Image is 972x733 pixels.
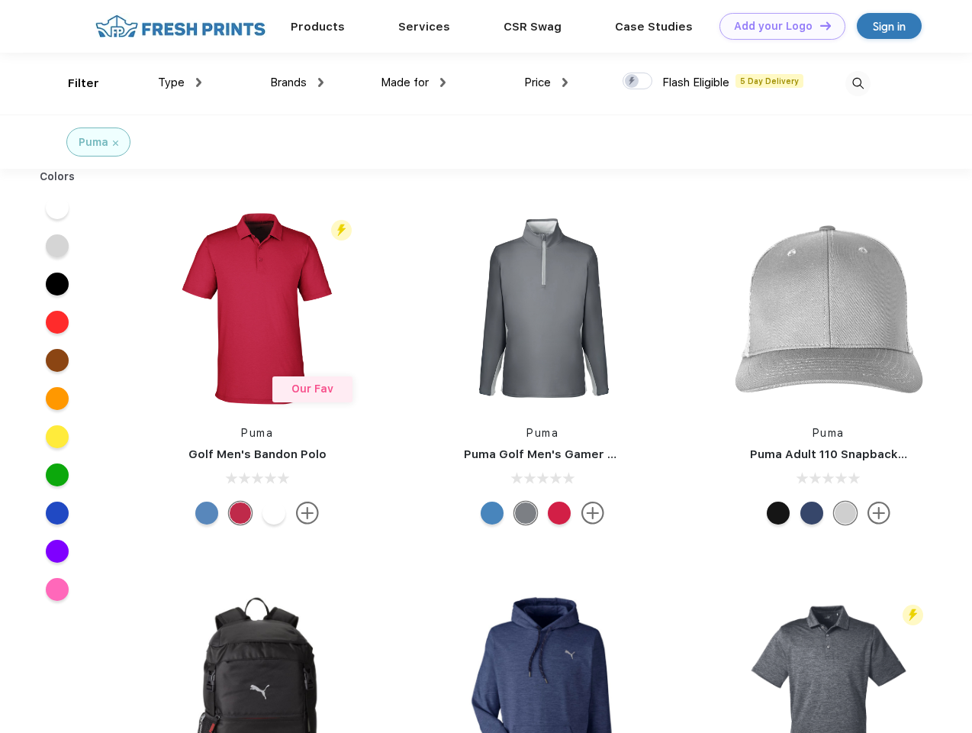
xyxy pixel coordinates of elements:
a: Puma [813,427,845,439]
a: Puma [241,427,273,439]
img: func=resize&h=266 [727,207,930,410]
a: Sign in [857,13,922,39]
img: filter_cancel.svg [113,140,118,146]
div: Quiet Shade [514,502,537,525]
div: Colors [28,169,87,185]
img: more.svg [867,502,890,525]
div: Add your Logo [734,20,813,33]
a: Puma [526,427,558,439]
div: Bright White [262,502,285,525]
span: Brands [270,76,307,89]
div: Ski Patrol [229,502,252,525]
img: func=resize&h=266 [156,207,359,410]
div: Ski Patrol [548,502,571,525]
div: Pma Blk with Pma Blk [767,502,790,525]
img: more.svg [296,502,319,525]
img: DT [820,21,831,30]
span: Our Fav [291,383,333,395]
div: Puma [79,134,108,150]
img: dropdown.png [318,78,323,87]
div: Lake Blue [195,502,218,525]
span: Type [158,76,185,89]
img: more.svg [581,502,604,525]
img: dropdown.png [440,78,446,87]
div: Filter [68,75,99,92]
span: Made for [381,76,429,89]
a: CSR Swag [504,20,562,34]
span: Flash Eligible [662,76,729,89]
img: desktop_search.svg [845,71,871,96]
img: func=resize&h=266 [441,207,644,410]
img: fo%20logo%202.webp [91,13,270,40]
span: Price [524,76,551,89]
a: Puma Golf Men's Gamer Golf Quarter-Zip [464,447,705,461]
div: Peacoat with Qut Shd [800,502,823,525]
a: Golf Men's Bandon Polo [188,447,327,461]
img: dropdown.png [562,78,568,87]
div: Bright Cobalt [481,502,504,525]
a: Services [398,20,450,34]
div: Quarry Brt Whit [834,502,857,525]
div: Sign in [873,18,906,35]
img: flash_active_toggle.svg [903,605,923,625]
span: 5 Day Delivery [735,74,803,88]
img: dropdown.png [196,78,201,87]
img: flash_active_toggle.svg [331,220,352,241]
a: Products [291,20,345,34]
